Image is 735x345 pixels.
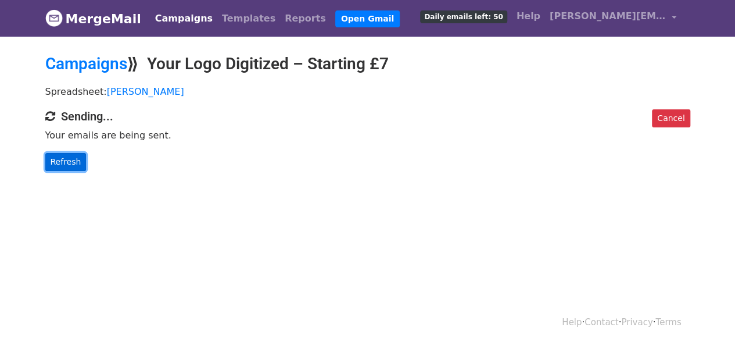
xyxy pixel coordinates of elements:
a: MergeMail [45,6,141,31]
a: Cancel [652,109,690,127]
a: Reports [280,7,331,30]
a: Open Gmail [335,10,400,27]
a: [PERSON_NAME] [107,86,184,97]
span: [PERSON_NAME][EMAIL_ADDRESS][DOMAIN_NAME] [550,9,666,23]
a: Help [512,5,545,28]
p: Spreadsheet: [45,86,690,98]
iframe: Chat Widget [677,289,735,345]
a: [PERSON_NAME][EMAIL_ADDRESS][DOMAIN_NAME] [545,5,681,32]
a: Campaigns [45,54,127,73]
a: Campaigns [150,7,217,30]
a: Daily emails left: 50 [415,5,511,28]
h2: ⟫ Your Logo Digitized – Starting £7 [45,54,690,74]
span: Daily emails left: 50 [420,10,507,23]
img: MergeMail logo [45,9,63,27]
a: Help [562,317,582,328]
h4: Sending... [45,109,690,123]
a: Privacy [621,317,652,328]
a: Contact [585,317,618,328]
a: Terms [655,317,681,328]
p: Your emails are being sent. [45,129,690,141]
a: Refresh [45,153,87,171]
a: Templates [217,7,280,30]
